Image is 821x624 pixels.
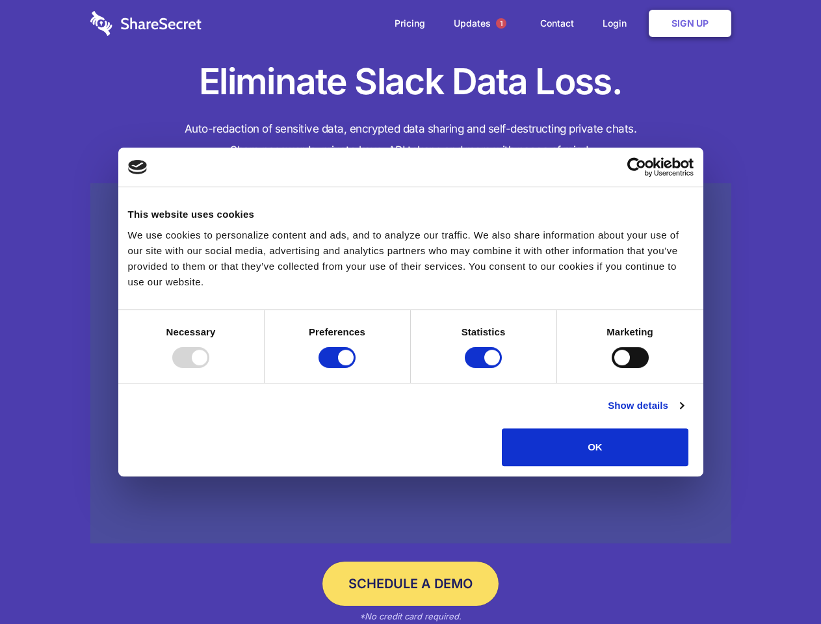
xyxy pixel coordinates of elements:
strong: Preferences [309,326,365,337]
h1: Eliminate Slack Data Loss. [90,58,731,105]
a: Sign Up [649,10,731,37]
a: Pricing [382,3,438,44]
strong: Marketing [606,326,653,337]
a: Wistia video thumbnail [90,183,731,544]
strong: Statistics [462,326,506,337]
em: *No credit card required. [359,611,462,621]
button: OK [502,428,688,466]
a: Show details [608,398,683,413]
a: Contact [527,3,587,44]
img: logo-wordmark-white-trans-d4663122ce5f474addd5e946df7df03e33cb6a1c49d2221995e7729f52c070b2.svg [90,11,202,36]
a: Schedule a Demo [322,562,499,606]
a: Login [590,3,646,44]
a: Usercentrics Cookiebot - opens in a new window [580,157,694,177]
img: logo [128,160,148,174]
strong: Necessary [166,326,216,337]
div: We use cookies to personalize content and ads, and to analyze our traffic. We also share informat... [128,227,694,290]
span: 1 [496,18,506,29]
h4: Auto-redaction of sensitive data, encrypted data sharing and self-destructing private chats. Shar... [90,118,731,161]
div: This website uses cookies [128,207,694,222]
